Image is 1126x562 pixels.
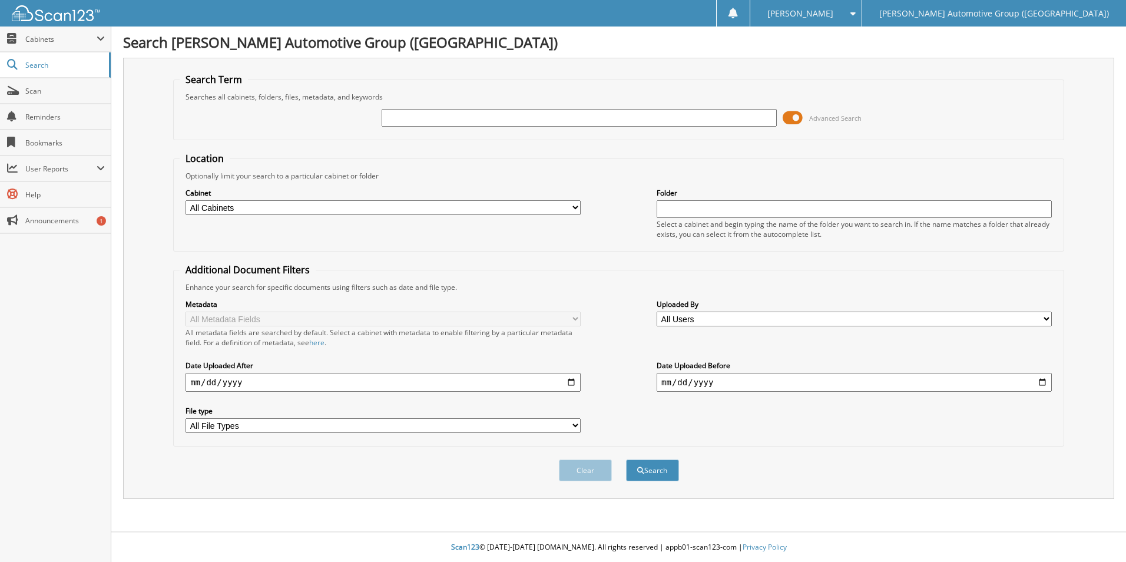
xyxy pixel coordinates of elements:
[186,188,581,198] label: Cabinet
[186,299,581,309] label: Metadata
[559,459,612,481] button: Clear
[180,263,316,276] legend: Additional Document Filters
[309,338,324,348] a: here
[111,533,1126,562] div: © [DATE]-[DATE] [DOMAIN_NAME]. All rights reserved | appb01-scan123-com |
[180,171,1058,181] div: Optionally limit your search to a particular cabinet or folder
[12,5,100,21] img: scan123-logo-white.svg
[186,406,581,416] label: File type
[25,34,97,44] span: Cabinets
[657,361,1052,371] label: Date Uploaded Before
[186,361,581,371] label: Date Uploaded After
[879,10,1109,17] span: [PERSON_NAME] Automotive Group ([GEOGRAPHIC_DATA])
[657,219,1052,239] div: Select a cabinet and begin typing the name of the folder you want to search in. If the name match...
[186,328,581,348] div: All metadata fields are searched by default. Select a cabinet with metadata to enable filtering b...
[451,542,479,552] span: Scan123
[186,373,581,392] input: start
[25,86,105,96] span: Scan
[97,216,106,226] div: 1
[743,542,787,552] a: Privacy Policy
[25,190,105,200] span: Help
[123,32,1114,52] h1: Search [PERSON_NAME] Automotive Group ([GEOGRAPHIC_DATA])
[657,188,1052,198] label: Folder
[25,112,105,122] span: Reminders
[657,373,1052,392] input: end
[180,92,1058,102] div: Searches all cabinets, folders, files, metadata, and keywords
[25,164,97,174] span: User Reports
[657,299,1052,309] label: Uploaded By
[25,216,105,226] span: Announcements
[809,114,862,123] span: Advanced Search
[25,60,103,70] span: Search
[180,73,248,86] legend: Search Term
[180,282,1058,292] div: Enhance your search for specific documents using filters such as date and file type.
[767,10,833,17] span: [PERSON_NAME]
[626,459,679,481] button: Search
[25,138,105,148] span: Bookmarks
[180,152,230,165] legend: Location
